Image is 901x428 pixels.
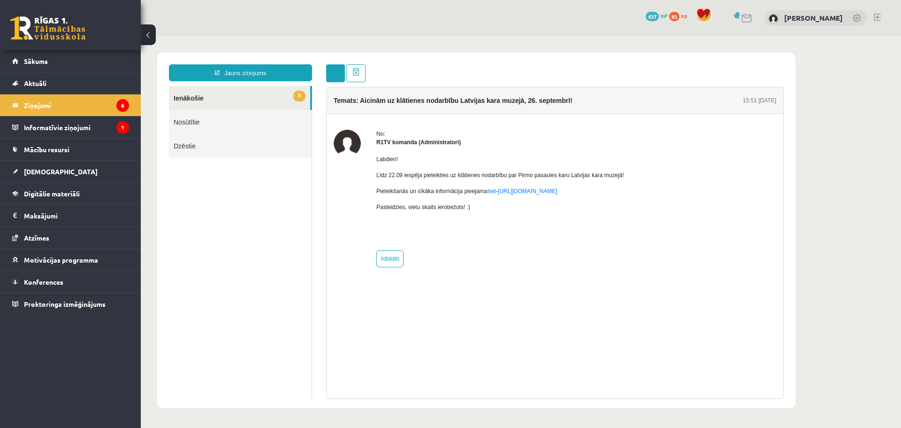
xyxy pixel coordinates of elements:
a: Mācību resursi [12,139,129,160]
span: Atzīmes [24,233,49,242]
i: 6 [116,99,129,112]
span: mP [660,12,668,19]
a: Rīgas 1. Tālmācības vidusskola [10,16,85,40]
a: Maksājumi [12,205,129,226]
a: Informatīvie ziņojumi1 [12,117,129,138]
a: [PERSON_NAME] [784,13,843,23]
p: Pieteikšanās un sīkāka informācija pieejama - [236,151,483,159]
a: Jauns ziņojums [28,28,171,45]
p: Labdien! [236,119,483,127]
a: Dzēstie [28,98,171,122]
span: [DEMOGRAPHIC_DATA] [24,167,98,176]
a: Sākums [12,50,129,72]
a: [DEMOGRAPHIC_DATA] [12,161,129,182]
a: Proktoringa izmēģinājums [12,293,129,315]
span: 5 [153,54,165,65]
div: No: [236,93,483,102]
legend: Informatīvie ziņojumi [24,117,129,138]
a: šeit [346,152,355,158]
legend: Ziņojumi [24,94,129,116]
p: Pasteidzies, vietu skaits ierobežots! :) [236,167,483,175]
h4: Temats: Aicinām uz klātienes nodarbību Latvijas kara muzejā, 26. septembrī! [193,61,432,68]
a: 5Ienākošie [28,50,169,74]
a: Atbildēt [236,214,263,231]
span: Proktoringa izmēģinājums [24,300,106,308]
a: Atzīmes [12,227,129,249]
span: Mācību resursi [24,145,69,154]
p: Līdz 22.09 iespēja pieteikties uz klātienes nodarbību par Pirmo pasaules karu Latvijas kara muzejā! [236,135,483,143]
div: 15:51 [DATE] [602,60,635,69]
legend: Maksājumi [24,205,129,226]
span: Sākums [24,57,48,65]
a: 85 xp [669,12,692,19]
a: [URL][DOMAIN_NAME] [357,152,417,158]
a: 437 mP [646,12,668,19]
span: 85 [669,12,680,21]
a: Aktuāli [12,72,129,94]
span: Motivācijas programma [24,256,98,264]
a: Nosūtītie [28,74,171,98]
a: Motivācijas programma [12,249,129,271]
span: 437 [646,12,659,21]
img: R1TV komanda [193,93,220,121]
span: Aktuāli [24,79,46,87]
a: Digitālie materiāli [12,183,129,204]
a: Konferences [12,271,129,293]
span: Konferences [24,278,63,286]
i: 1 [116,121,129,134]
strong: R1TV komanda (Administratori) [236,103,320,109]
span: xp [681,12,687,19]
span: Digitālie materiāli [24,189,80,198]
img: Ričards Miezītis [769,14,778,23]
a: Ziņojumi6 [12,94,129,116]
